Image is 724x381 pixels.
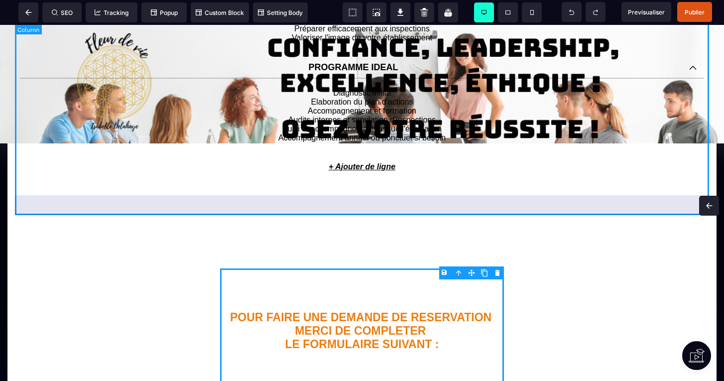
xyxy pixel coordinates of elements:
span: View components [343,2,362,22]
p: + Ajouter de ligne [15,132,709,151]
span: Screenshot [366,2,386,22]
span: Custom Block [196,9,244,16]
span: Publier [685,8,705,16]
span: Tracking [95,9,128,16]
span: Previsualiser [628,8,665,16]
span: SEO [52,9,73,16]
b: POUR FAIRE UNE DEMANDE DE RESERVATION MERCI DE COMPLETER LE FORMULAIRE SUIVANT : [230,286,495,326]
span: Popup [151,9,178,16]
span: Preview [621,2,671,22]
p: Diagnostic initial Elaboration du plan d'actions Accompagnement et formation Audits internes et s... [30,64,694,118]
p: PROGRAMME IDEAL [27,37,679,48]
span: Setting Body [258,9,303,16]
